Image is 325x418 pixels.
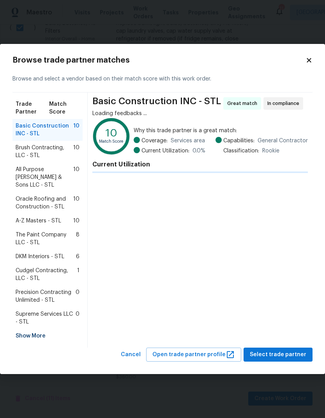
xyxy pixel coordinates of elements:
[267,100,302,107] span: In compliance
[16,122,73,138] span: Basic Construction INC - STL
[76,310,79,326] span: 0
[16,253,64,261] span: DKM Interiors - STL
[92,97,221,110] span: Basic Construction INC - STL
[16,100,49,116] span: Trade Partner
[223,137,254,145] span: Capabilities:
[73,217,79,225] span: 10
[16,166,73,189] span: All Purpose [PERSON_NAME] & Sons LLC - STL
[223,147,259,155] span: Classification:
[258,137,308,145] span: General Contractor
[49,100,79,116] span: Match Score
[118,348,144,362] button: Cancel
[16,231,76,247] span: The Paint Company LLC - STL
[134,127,308,135] span: Why this trade partner is a great match:
[262,147,279,155] span: Rookie
[16,217,61,225] span: A-Z Masters - STL
[141,137,168,145] span: Coverage:
[152,350,235,360] span: Open trade partner profile
[12,56,306,64] h2: Browse trade partner matches
[12,66,313,93] div: Browse and select a vendor based on their match score with this work order.
[193,147,205,155] span: 0.0 %
[146,348,241,362] button: Open trade partner profile
[16,310,76,326] span: Supreme Services LLC - STL
[171,137,205,145] span: Services area
[244,348,313,362] button: Select trade partner
[106,128,117,138] text: 10
[73,195,79,211] span: 10
[73,144,79,159] span: 10
[16,144,73,159] span: Brush Contracting, LLC - STL
[16,289,76,304] span: Precision Contracting Unlimited - STL
[227,100,260,107] span: Great match
[92,110,308,117] div: Loading feedbacks ...
[141,147,189,155] span: Current Utilization:
[76,253,79,261] span: 6
[73,166,79,189] span: 10
[92,161,308,168] h4: Current Utilization
[16,195,73,211] span: Oracle Roofing and Construction - STL
[121,350,141,360] span: Cancel
[73,122,79,138] span: 10
[250,350,306,360] span: Select trade partner
[12,329,83,343] div: Show More
[77,267,79,282] span: 1
[76,231,79,247] span: 8
[76,289,79,304] span: 0
[16,267,77,282] span: Cudgel Contracting, LLC - STL
[99,139,124,143] text: Match Score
